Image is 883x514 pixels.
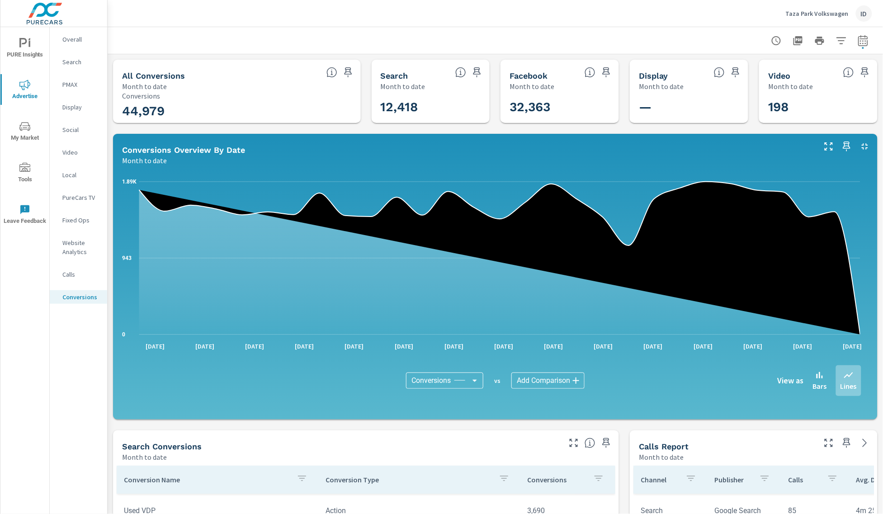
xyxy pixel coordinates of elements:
[339,342,370,351] p: [DATE]
[510,71,548,80] h5: Facebook
[3,121,47,143] span: My Market
[687,342,719,351] p: [DATE]
[3,80,47,102] span: Advertise
[728,65,743,80] span: Save this to your personalized report
[122,92,352,100] p: Conversions
[50,146,107,159] div: Video
[3,38,47,60] span: PURE Insights
[381,81,425,92] p: Month to date
[714,475,752,484] p: Publisher
[840,436,854,450] span: Save this to your personalized report
[528,475,586,484] p: Conversions
[639,452,684,462] p: Month to date
[62,125,100,134] p: Social
[411,376,451,385] span: Conversions
[62,80,100,89] p: PMAX
[837,342,869,351] p: [DATE]
[854,32,872,50] button: Select Date Range
[639,71,668,80] h5: Display
[789,32,807,50] button: "Export Report to PDF"
[585,438,595,448] span: Search Conversions include Actions, Leads and Unmapped Conversions
[567,436,581,450] button: Make Fullscreen
[381,71,408,80] h5: Search
[50,55,107,69] div: Search
[599,65,614,80] span: Save this to your personalized report
[639,81,684,92] p: Month to date
[639,99,758,115] h3: —
[62,292,100,302] p: Conversions
[62,170,100,179] p: Local
[50,268,107,281] div: Calls
[517,376,570,385] span: Add Comparison
[641,475,678,484] p: Channel
[62,193,100,202] p: PureCars TV
[786,9,849,18] p: Taza Park Volkswagen
[122,71,185,80] h5: All Conversions
[122,255,132,261] text: 943
[50,213,107,227] div: Fixed Ops
[326,475,491,484] p: Conversion Type
[778,376,804,385] h6: View as
[62,35,100,44] p: Overall
[488,342,519,351] p: [DATE]
[381,99,500,115] h3: 12,418
[511,373,585,389] div: Add Comparison
[840,139,854,154] span: Save this to your personalized report
[3,163,47,185] span: Tools
[50,290,107,304] div: Conversions
[858,436,872,450] a: See more details in report
[341,65,355,80] span: Save this to your personalized report
[122,452,167,462] p: Month to date
[62,238,100,256] p: Website Analytics
[122,81,167,92] p: Month to date
[856,5,872,22] div: ID
[813,381,827,391] p: Bars
[50,33,107,46] div: Overall
[122,331,125,338] text: 0
[62,103,100,112] p: Display
[62,216,100,225] p: Fixed Ops
[768,81,813,92] p: Month to date
[406,373,483,389] div: Conversions
[639,442,689,451] h5: Calls Report
[768,71,790,80] h5: Video
[588,342,619,351] p: [DATE]
[50,100,107,114] div: Display
[62,270,100,279] p: Calls
[0,27,49,235] div: nav menu
[3,204,47,226] span: Leave Feedback
[50,236,107,259] div: Website Analytics
[637,342,669,351] p: [DATE]
[843,67,854,78] span: Video Conversions include Actions, Leads and Unmapped Conversions
[239,342,270,351] p: [DATE]
[122,442,202,451] h5: Search Conversions
[50,168,107,182] div: Local
[714,67,725,78] span: Display Conversions include Actions, Leads and Unmapped Conversions
[788,475,820,484] p: Calls
[62,57,100,66] p: Search
[538,342,570,351] p: [DATE]
[62,148,100,157] p: Video
[599,436,614,450] span: Save this to your personalized report
[470,65,484,80] span: Save this to your personalized report
[858,65,872,80] span: Save this to your personalized report
[50,191,107,204] div: PureCars TV
[122,145,245,155] h5: Conversions Overview By Date
[832,32,850,50] button: Apply Filters
[585,67,595,78] span: All conversions reported from Facebook with duplicates filtered out
[189,342,221,351] p: [DATE]
[787,342,819,351] p: [DATE]
[122,104,352,119] h3: 44,979
[122,179,137,185] text: 1.89K
[122,155,167,166] p: Month to date
[124,475,289,484] p: Conversion Name
[326,67,337,78] span: All Conversions include Actions, Leads and Unmapped Conversions
[388,342,420,351] p: [DATE]
[858,139,872,154] button: Minimize Widget
[50,123,107,137] div: Social
[483,377,511,385] p: vs
[822,436,836,450] button: Make Fullscreen
[841,381,857,391] p: Lines
[811,32,829,50] button: Print Report
[737,342,769,351] p: [DATE]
